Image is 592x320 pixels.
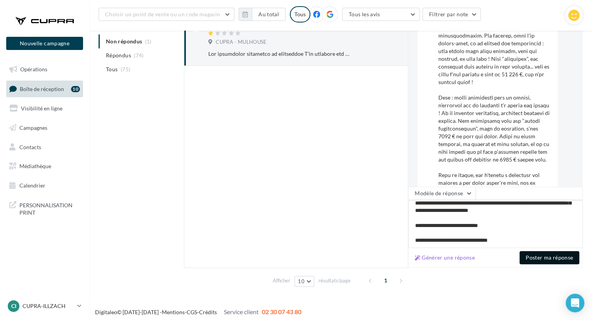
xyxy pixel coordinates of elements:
button: 10 [294,276,314,287]
a: PERSONNALISATION PRINT [5,197,85,220]
a: Calendrier [5,177,85,194]
div: Open Intercom Messenger [566,294,584,312]
span: PERSONNALISATION PRINT [19,200,80,217]
span: Contacts [19,143,41,150]
span: Service client [224,308,259,315]
button: Au total [239,8,286,21]
span: (75) [121,66,130,72]
span: Tous [106,65,118,73]
span: Choisir un point de vente ou un code magasin [105,11,220,17]
span: © [DATE]-[DATE] - - - [95,309,301,315]
a: Mentions [162,309,185,315]
span: Campagnes [19,124,47,131]
div: 10 [71,86,80,92]
span: Afficher [273,277,290,284]
a: Contacts [5,139,85,155]
button: Au total [252,8,286,21]
a: Médiathèque [5,158,85,174]
a: Boîte de réception10 [5,81,85,97]
button: Poster ma réponse [519,251,579,264]
a: Crédits [199,309,217,315]
button: Générer une réponse [412,253,478,262]
span: Visibilité en ligne [21,105,62,112]
span: (74) [134,52,144,58]
button: Modèle de réponse [408,187,476,200]
a: CI CUPRA-ILLZACH [6,299,83,313]
span: CUPRA - MULHOUSE [216,39,267,46]
p: CUPRA-ILLZACH [23,302,74,310]
a: Campagnes [5,120,85,136]
a: Opérations [5,61,85,77]
span: résultats/page [319,277,351,284]
a: Digitaleo [95,309,117,315]
span: 02 30 07 43 80 [262,308,301,315]
a: Visibilité en ligne [5,100,85,117]
span: Boîte de réception [20,85,64,92]
span: 1 [379,274,392,287]
span: Médiathèque [19,163,51,169]
span: Opérations [20,66,47,72]
button: Nouvelle campagne [6,37,83,50]
div: Lor ipsumdolor sitametco ad elitseddoe T'in utlabore etd Magna Aliq EN (863 adminim) ve quis 5688... [208,50,351,58]
button: Tous les avis [342,8,420,21]
a: CGS [187,309,197,315]
span: Répondus [106,52,131,59]
span: Calendrier [19,182,45,189]
span: 10 [298,278,305,284]
span: CI [11,302,16,310]
button: Filtrer par note [422,8,481,21]
button: Choisir un point de vente ou un code magasin [99,8,234,21]
div: Tous [290,6,310,22]
span: Tous les avis [349,11,380,17]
